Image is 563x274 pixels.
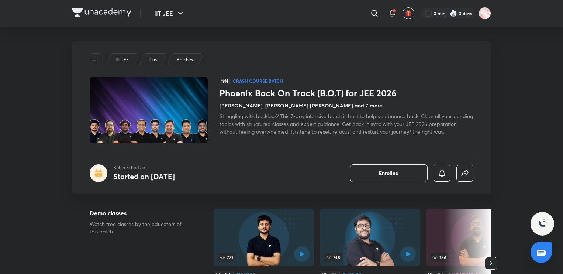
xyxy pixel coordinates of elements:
[148,56,158,63] a: Plus
[113,164,175,171] p: Batch Schedule
[72,8,131,17] img: Company Logo
[233,78,283,84] p: Crash course Batch
[150,6,189,21] button: IIT JEE
[149,56,157,63] p: Plus
[403,7,414,19] button: avatar
[405,10,412,17] img: avatar
[115,56,129,63] p: IIT JEE
[89,76,209,144] img: Thumbnail
[114,56,130,63] a: IIT JEE
[177,56,193,63] p: Batches
[220,77,230,85] span: हिN
[220,102,382,109] h4: [PERSON_NAME], [PERSON_NAME] [PERSON_NAME] and 7 more
[220,88,473,99] h1: Phoenix Back On Track (B.O.T) for JEE 2026
[90,220,190,235] p: Watch free classes by the educators of this batch
[176,56,194,63] a: Batches
[324,253,342,262] span: 748
[220,113,473,135] span: Struggling with backlogs? This 7-day intensive batch is built to help you bounce back. Clear all ...
[350,164,428,182] button: Enrolled
[450,10,457,17] img: streak
[431,253,448,262] span: 156
[90,209,190,218] h5: Demo classes
[538,219,547,228] img: ttu
[218,253,235,262] span: 771
[479,7,491,20] img: Kritika Singh
[72,8,131,19] a: Company Logo
[379,169,399,177] span: Enrolled
[113,171,175,181] h4: Started on [DATE]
